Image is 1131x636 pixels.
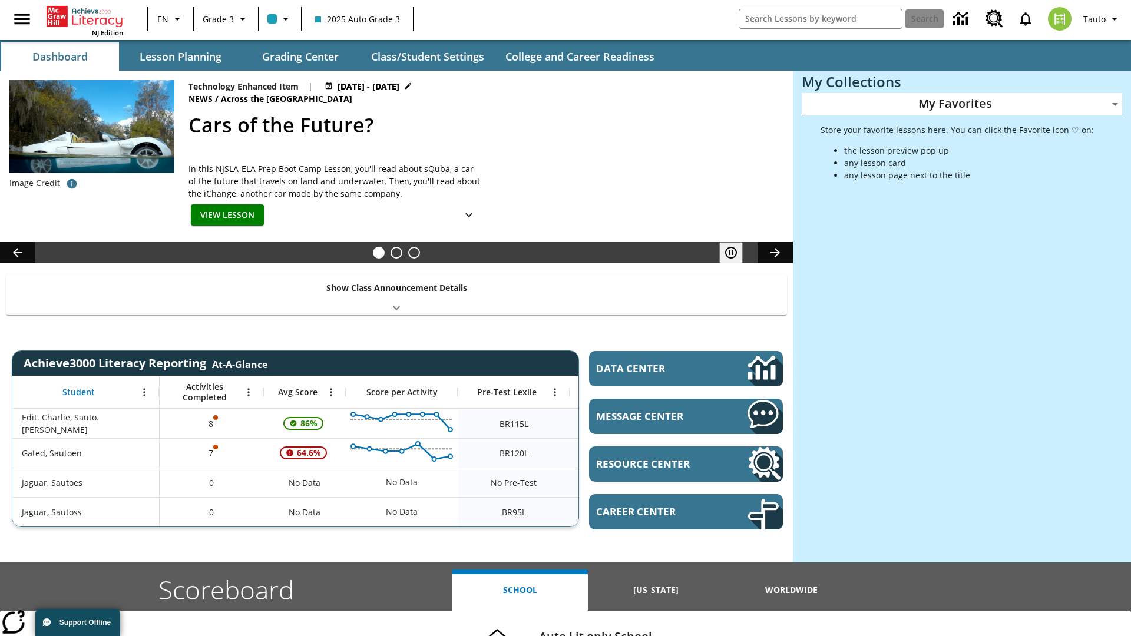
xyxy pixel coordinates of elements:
div: Beginning reader 95 Lexile, ER, Based on the Lexile Reading measure, student is an Emerging Reade... [570,497,682,526]
input: search field [739,9,902,28]
button: Open Menu [322,383,340,401]
a: Data Center [589,351,783,386]
span: Message Center [596,409,712,423]
span: Score per Activity [366,387,438,397]
li: any lesson page next to the title [844,169,1094,181]
span: [DATE] - [DATE] [338,80,399,92]
span: Resource Center [596,457,712,471]
div: Home [47,4,123,37]
p: Store your favorite lessons here. You can click the Favorite icon ♡ on: [821,124,1094,136]
div: No Data, Edit. Charlie, Sauto. Charlie [570,409,682,438]
span: EN [157,13,168,25]
span: Jaguar, Sautoss [22,506,82,518]
span: NJ Edition [92,28,123,37]
span: | [308,80,313,92]
button: Grading Center [242,42,359,71]
div: Show Class Announcement Details [6,274,787,315]
button: Open Menu [240,383,257,401]
button: Open side menu [5,2,39,37]
button: View Lesson [191,204,264,226]
span: Across the [GEOGRAPHIC_DATA] [221,92,355,105]
span: Support Offline [59,618,111,627]
span: Jaguar, Sautoes [22,476,82,489]
div: Pause [719,242,755,263]
button: Slide 2 Pre-release lesson [391,247,402,259]
button: Show Details [457,204,481,226]
div: 8, One or more Activity scores may be invalid., Edit. Charlie, Sauto. Charlie [160,409,263,438]
span: Beginning reader 95 Lexile, Jaguar, Sautoss [502,506,526,518]
p: 8 [207,418,216,430]
span: No Pre-Test, Jaguar, Sautoes [491,476,537,489]
a: Message Center [589,399,783,434]
div: At-A-Glance [212,356,267,371]
div: No Data, Jaguar, Sautoes [570,468,682,497]
div: , 64.6%, Attention! This student's Average First Try Score of 64.6% is below 65%, Gated, Sautoen [263,438,346,468]
button: Slide 3 Career Lesson [408,247,420,259]
span: 86% [296,413,322,434]
button: Support Offline [35,609,120,636]
a: Career Center [589,494,783,529]
button: Slide 1 Cars of the Future? [373,247,385,259]
span: Achieve3000 Literacy Reporting [24,355,267,371]
img: High-tech automobile treading water. [9,80,174,191]
li: any lesson card [844,157,1094,169]
span: 2025 Auto Grade 3 [315,13,400,25]
span: Student [62,387,95,397]
span: Activities Completed [166,382,243,403]
p: Show Class Announcement Details [326,281,467,294]
button: Class/Student Settings [362,42,494,71]
button: Profile/Settings [1079,8,1126,29]
button: Lesson Planning [121,42,239,71]
button: Jul 01 - Aug 01 Choose Dates [322,80,415,92]
button: Class color is light blue. Change class color [263,8,297,29]
span: Beginning reader 115 Lexile, Edit. Charlie, Sauto. Charlie [500,418,528,430]
p: Technology Enhanced Item [188,80,299,92]
h3: My Collections [802,74,1122,90]
span: 0 [209,476,214,489]
span: Avg Score [278,387,318,397]
span: News [188,92,215,105]
button: Open Menu [546,383,564,401]
span: No Data [283,471,326,495]
span: No Data [283,500,326,524]
button: Open Menu [135,383,153,401]
span: 64.6% [292,442,326,463]
span: Pre-Test Lexile [477,387,537,397]
a: Home [47,5,123,28]
button: Language: EN, Select a language [152,8,190,29]
span: Beginning reader 120 Lexile, Gated, Sautoen [500,447,528,459]
div: No Data, Jaguar, Sautoes [380,471,424,494]
button: Photo credit: AP [60,173,84,194]
span: Tauto [1083,13,1106,25]
button: Select a new avatar [1041,4,1079,34]
a: Data Center [946,3,978,35]
p: 7 [207,447,216,459]
button: Worldwide [724,569,859,611]
button: [US_STATE] [588,569,723,611]
span: Edit. Charlie, Sauto. [PERSON_NAME] [22,411,153,436]
span: Career Center [596,505,712,518]
button: Pause [719,242,743,263]
div: 1200 Lexile, At or above expected, Gated, Sautoen [570,438,682,468]
button: Lesson carousel, Next [758,242,793,263]
p: Image Credit [9,177,60,189]
a: Resource Center, Will open in new tab [589,446,783,482]
span: / [215,93,219,104]
div: No Data, Jaguar, Sautoss [380,500,424,524]
a: Notifications [1010,4,1041,34]
div: 0, Jaguar, Sautoss [160,497,263,526]
button: College and Career Readiness [496,42,664,71]
div: In this NJSLA-ELA Prep Boot Camp Lesson, you'll read about sQuba, a car of the future that travel... [188,163,483,200]
button: Grade: Grade 3, Select a grade [198,8,254,29]
span: 0 [209,506,214,518]
button: School [452,569,588,611]
div: No Data, Jaguar, Sautoss [263,497,346,526]
button: Dashboard [1,42,119,71]
img: avatar image [1048,7,1072,31]
div: 0, Jaguar, Sautoes [160,468,263,497]
span: Gated, Sautoen [22,447,82,459]
span: Data Center [596,362,707,375]
div: 7, One or more Activity scores may be invalid., Gated, Sautoen [160,438,263,468]
div: , 86%, This student's Average First Try Score 86% is above 75%, Edit. Charlie, Sauto. Charlie [263,409,346,438]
